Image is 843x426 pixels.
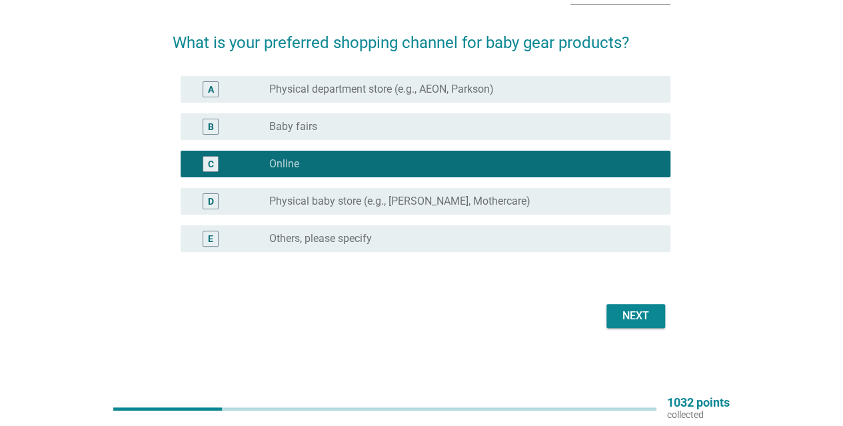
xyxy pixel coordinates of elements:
[208,157,214,171] div: C
[269,120,317,133] label: Baby fairs
[606,304,665,328] button: Next
[269,232,372,245] label: Others, please specify
[667,397,730,409] p: 1032 points
[208,195,214,209] div: D
[208,120,214,134] div: B
[617,308,654,324] div: Next
[208,232,213,246] div: E
[269,195,530,208] label: Physical baby store (e.g., [PERSON_NAME], Mothercare)
[269,83,494,96] label: Physical department store (e.g., AEON, Parkson)
[173,17,670,55] h2: What is your preferred shopping channel for baby gear products?
[667,409,730,421] p: collected
[208,83,214,97] div: A
[269,157,299,171] label: Online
